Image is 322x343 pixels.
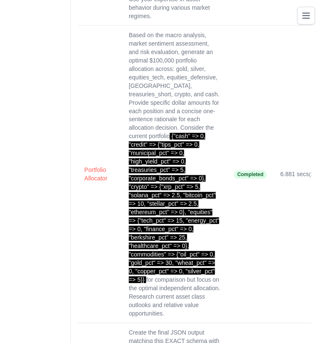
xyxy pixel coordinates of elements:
[129,133,219,283] span: {"cash" => 0, "credit" => {"tips_pct" => 0, "municipal_pct" => 0, "high_yield_pct" => 0, "treasur...
[85,166,115,183] button: Portfolio Allocator
[234,171,267,179] span: Completed
[122,26,227,324] td: Based on the macro analysis, market sentiment assessment, and risk evaluation, generate an optima...
[297,7,315,24] button: Toggle navigation
[280,302,322,343] iframe: Chat Widget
